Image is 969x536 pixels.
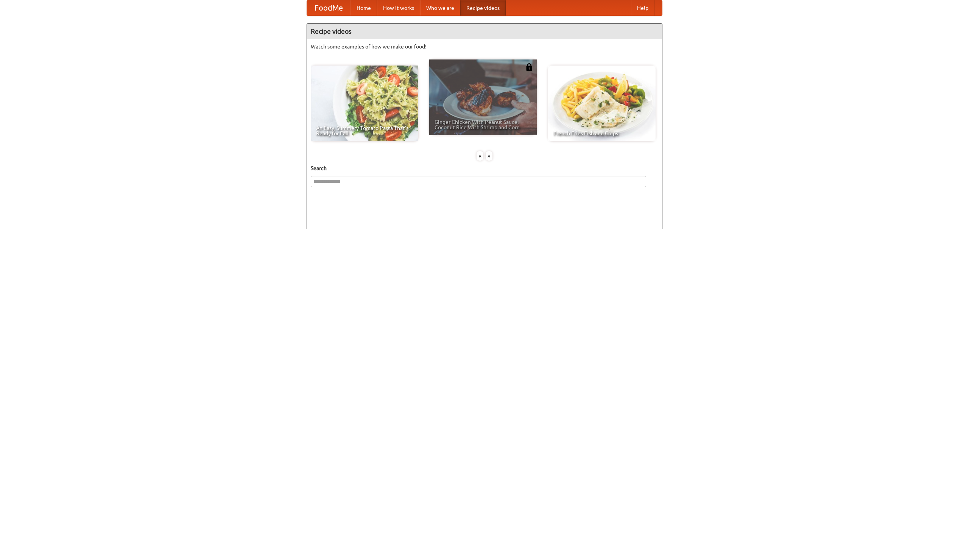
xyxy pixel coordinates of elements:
[307,24,662,39] h4: Recipe videos
[311,164,658,172] h5: Search
[548,66,656,141] a: French Fries Fish and Chips
[311,43,658,50] p: Watch some examples of how we make our food!
[420,0,460,16] a: Who we are
[631,0,654,16] a: Help
[460,0,506,16] a: Recipe videos
[311,66,418,141] a: An Easy, Summery Tomato Pasta That's Ready for Fall
[553,131,650,136] span: French Fries Fish and Chips
[477,151,483,161] div: «
[307,0,351,16] a: FoodMe
[351,0,377,16] a: Home
[316,125,413,136] span: An Easy, Summery Tomato Pasta That's Ready for Fall
[486,151,492,161] div: »
[525,63,533,71] img: 483408.png
[377,0,420,16] a: How it works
